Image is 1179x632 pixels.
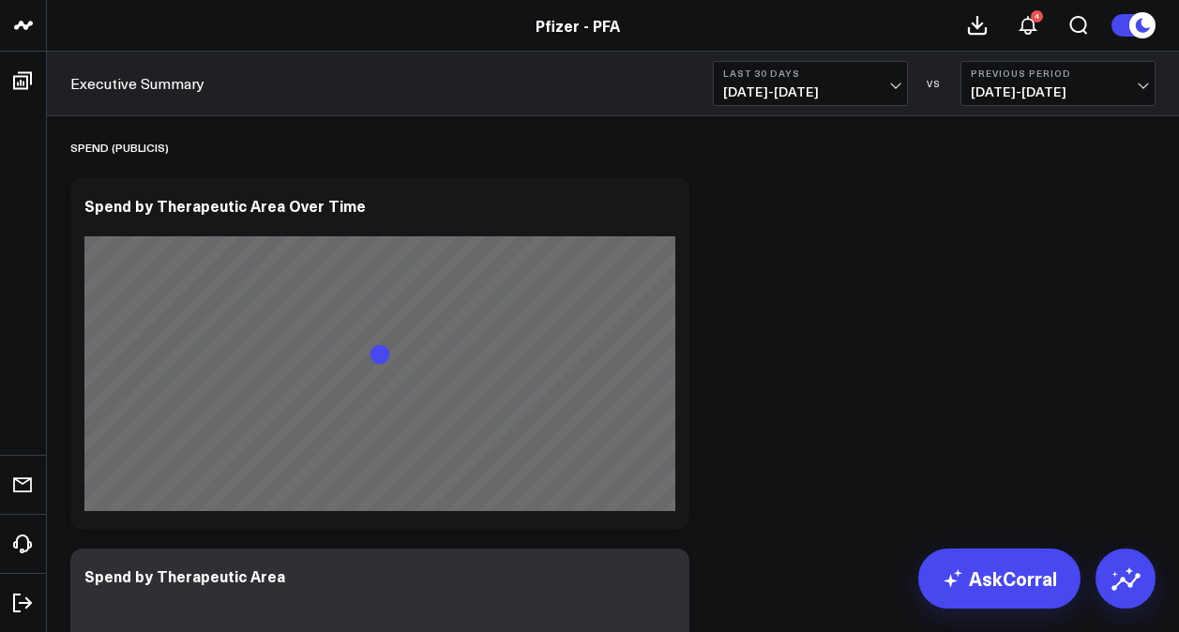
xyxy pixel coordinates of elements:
[723,68,898,79] b: Last 30 Days
[971,68,1145,79] b: Previous Period
[70,126,169,169] div: SPEND (PUBLICIS)
[918,549,1081,609] a: AskCorral
[960,61,1156,106] button: Previous Period[DATE]-[DATE]
[70,73,204,94] a: Executive Summary
[84,195,366,216] div: Spend by Therapeutic Area Over Time
[723,84,898,99] span: [DATE] - [DATE]
[713,61,908,106] button: Last 30 Days[DATE]-[DATE]
[84,565,285,586] div: Spend by Therapeutic Area
[1031,10,1043,23] div: 4
[971,84,1145,99] span: [DATE] - [DATE]
[917,78,951,89] div: VS
[536,15,620,36] a: Pfizer - PFA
